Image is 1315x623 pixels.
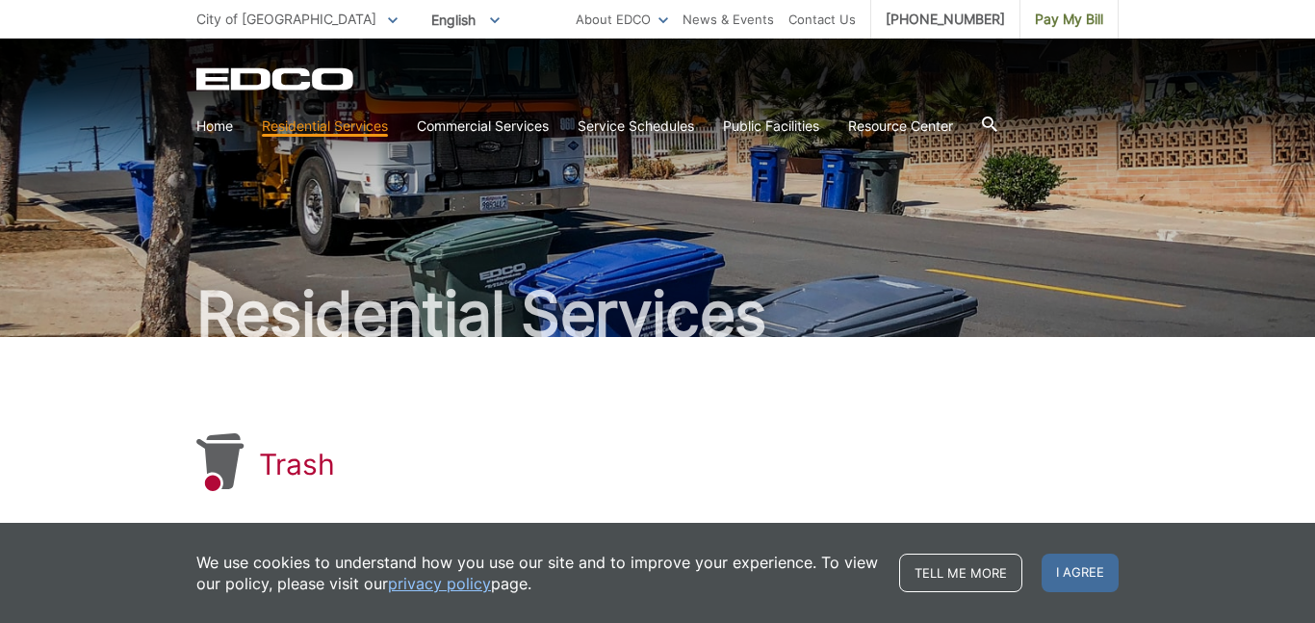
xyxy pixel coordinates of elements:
[196,116,233,137] a: Home
[196,67,356,91] a: EDCD logo. Return to the homepage.
[576,9,668,30] a: About EDCO
[683,9,774,30] a: News & Events
[196,11,376,27] span: City of [GEOGRAPHIC_DATA]
[196,283,1119,345] h2: Residential Services
[196,552,880,594] p: We use cookies to understand how you use our site and to improve your experience. To view our pol...
[788,9,856,30] a: Contact Us
[417,4,514,36] span: English
[848,116,953,137] a: Resource Center
[723,116,819,137] a: Public Facilities
[417,116,549,137] a: Commercial Services
[1042,554,1119,592] span: I agree
[262,116,388,137] a: Residential Services
[1035,9,1103,30] span: Pay My Bill
[259,447,335,481] h1: Trash
[578,116,694,137] a: Service Schedules
[388,573,491,594] a: privacy policy
[899,554,1022,592] a: Tell me more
